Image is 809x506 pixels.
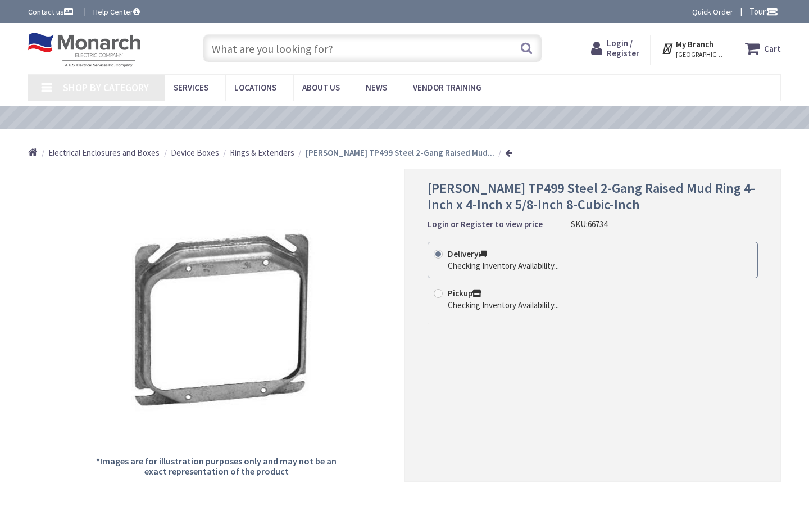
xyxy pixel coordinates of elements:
span: [PERSON_NAME] TP499 Steel 2-Gang Raised Mud Ring 4-Inch x 4-Inch x 5/8-Inch 8-Cubic-Inch [428,179,755,213]
span: Vendor Training [413,82,481,93]
a: VIEW OUR VIDEO TRAINING LIBRARY [298,112,494,124]
div: My Branch [GEOGRAPHIC_DATA], [GEOGRAPHIC_DATA] [661,38,724,58]
span: About Us [302,82,340,93]
a: Login or Register to view price [428,218,543,230]
strong: Pickup [448,288,481,299]
strong: Delivery [448,249,487,259]
span: Locations [234,82,276,93]
span: Tour [749,6,778,17]
span: [GEOGRAPHIC_DATA], [GEOGRAPHIC_DATA] [676,50,724,59]
a: Quick Order [692,6,733,17]
h5: *Images are for illustration purposes only and may not be an exact representation of the product [88,457,344,476]
a: Device Boxes [171,147,219,159]
span: Shop By Category [63,81,149,94]
strong: Cart [764,38,781,58]
a: Rings & Extenders [230,147,294,159]
strong: [PERSON_NAME] TP499 Steel 2-Gang Raised Mud... [306,147,494,158]
a: Cart [745,38,781,58]
div: Checking Inventory Availability... [448,299,559,311]
a: Help Center [93,6,140,17]
a: Electrical Enclosures and Boxes [48,147,160,159]
span: Services [174,82,208,93]
div: Checking Inventory Availability... [448,260,559,272]
img: Crouse-Hinds TP499 Steel 2-Gang Raised Mud Ring 4-Inch x 4-Inch x 5/8-Inch 8-Cubic-Inch [104,207,329,432]
strong: Login or Register to view price [428,219,543,229]
span: Login / Register [607,38,639,58]
input: What are you looking for? [203,34,542,62]
a: Login / Register [591,38,639,58]
div: SKU: [571,218,607,230]
span: News [366,82,387,93]
strong: My Branch [676,39,713,49]
a: Contact us [28,6,75,17]
span: 66734 [588,219,607,229]
img: Monarch Electric Company [28,33,140,67]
